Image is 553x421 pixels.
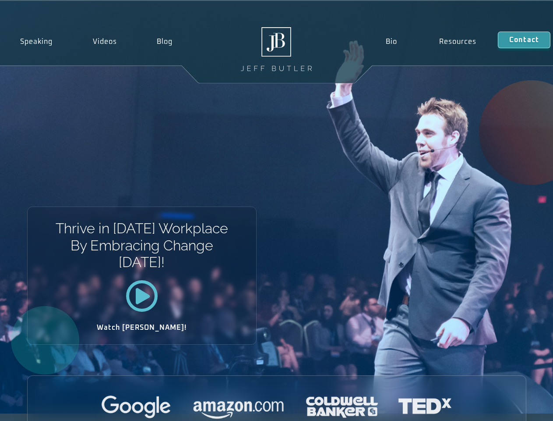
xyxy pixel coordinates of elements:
a: Blog [137,32,193,52]
span: Contact [509,36,539,43]
a: Videos [73,32,137,52]
a: Resources [418,32,498,52]
a: Contact [498,32,550,48]
nav: Menu [364,32,497,52]
h1: Thrive in [DATE] Workplace By Embracing Change [DATE]! [55,220,229,271]
a: Bio [364,32,418,52]
h2: Watch [PERSON_NAME]! [58,324,225,331]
